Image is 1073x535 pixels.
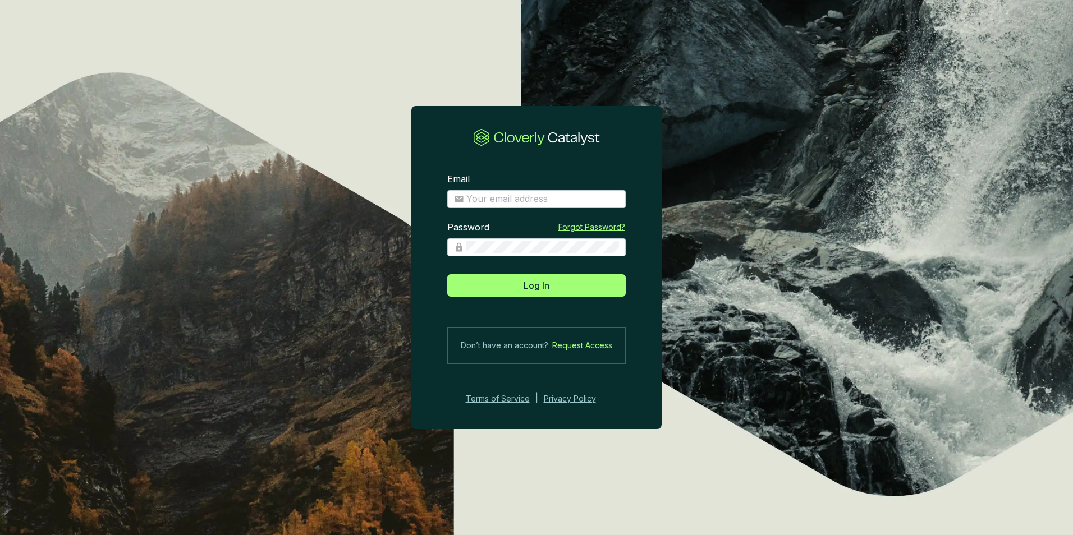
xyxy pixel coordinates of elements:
[447,173,470,186] label: Email
[524,279,549,292] span: Log In
[535,392,538,405] div: |
[466,241,619,253] input: Password
[447,222,489,234] label: Password
[462,392,530,405] a: Terms of Service
[461,339,548,352] span: Don’t have an account?
[544,392,611,405] a: Privacy Policy
[558,222,625,233] a: Forgot Password?
[552,339,612,352] a: Request Access
[466,193,619,205] input: Email
[447,274,626,297] button: Log In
